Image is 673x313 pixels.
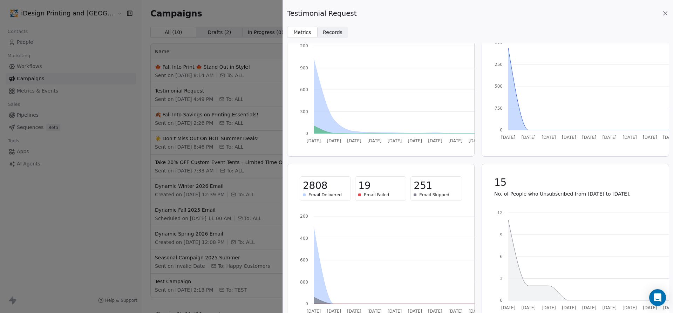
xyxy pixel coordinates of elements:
[419,192,449,198] span: Email Skipped
[307,138,321,143] tspan: [DATE]
[497,210,502,215] tspan: 12
[495,106,503,111] tspan: 750
[364,192,389,198] span: Email Failed
[492,84,503,89] tspan: 1500
[388,138,402,143] tspan: [DATE]
[305,301,308,306] tspan: 0
[500,276,503,281] tspan: 3
[501,135,515,140] tspan: [DATE]
[308,192,342,198] span: Email Delivered
[542,305,556,310] tspan: [DATE]
[494,190,657,197] p: No. of People who Unsubscribed from [DATE] to [DATE].
[500,232,503,237] tspan: 9
[623,135,637,140] tspan: [DATE]
[623,305,637,310] tspan: [DATE]
[500,254,503,259] tspan: 6
[542,135,556,140] tspan: [DATE]
[521,135,536,140] tspan: [DATE]
[305,131,308,136] tspan: 0
[300,280,308,285] tspan: 800
[582,305,596,310] tspan: [DATE]
[643,305,657,310] tspan: [DATE]
[448,138,463,143] tspan: [DATE]
[492,62,503,67] tspan: 2250
[300,66,308,70] tspan: 900
[347,138,361,143] tspan: [DATE]
[367,138,382,143] tspan: [DATE]
[297,214,308,219] tspan: 3200
[562,305,576,310] tspan: [DATE]
[582,135,596,140] tspan: [DATE]
[602,305,617,310] tspan: [DATE]
[300,109,308,114] tspan: 300
[297,236,308,241] tspan: 2400
[469,138,483,143] tspan: [DATE]
[500,298,503,303] tspan: 0
[494,176,507,189] span: 15
[643,135,657,140] tspan: [DATE]
[358,179,371,192] span: 19
[287,8,356,18] span: Testimonial Request
[297,43,308,48] tspan: 1200
[649,289,666,306] div: Open Intercom Messenger
[562,135,576,140] tspan: [DATE]
[414,179,432,192] span: 251
[327,138,341,143] tspan: [DATE]
[300,87,308,92] tspan: 600
[323,29,342,36] span: Records
[303,179,327,192] span: 2808
[408,138,422,143] tspan: [DATE]
[521,305,536,310] tspan: [DATE]
[428,138,442,143] tspan: [DATE]
[501,305,515,310] tspan: [DATE]
[492,40,503,45] tspan: 3000
[602,135,617,140] tspan: [DATE]
[297,258,308,263] tspan: 1600
[500,128,503,132] tspan: 0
